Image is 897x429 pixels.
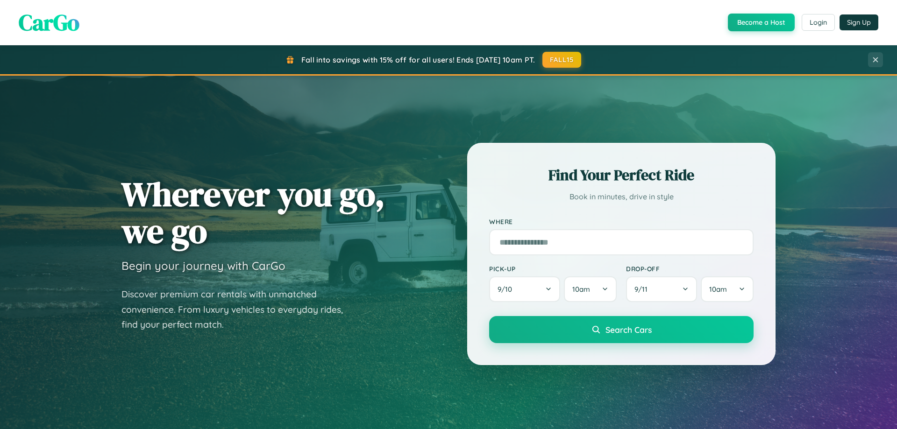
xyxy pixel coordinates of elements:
[121,287,355,332] p: Discover premium car rentals with unmatched convenience. From luxury vehicles to everyday rides, ...
[564,276,617,302] button: 10am
[626,265,754,273] label: Drop-off
[840,14,878,30] button: Sign Up
[301,55,535,64] span: Fall into savings with 15% off for all users! Ends [DATE] 10am PT.
[572,285,590,294] span: 10am
[489,265,617,273] label: Pick-up
[19,7,79,38] span: CarGo
[701,276,754,302] button: 10am
[634,285,652,294] span: 9 / 11
[489,316,754,343] button: Search Cars
[728,14,795,31] button: Become a Host
[489,165,754,185] h2: Find Your Perfect Ride
[489,190,754,204] p: Book in minutes, drive in style
[489,276,560,302] button: 9/10
[605,324,652,335] span: Search Cars
[802,14,835,31] button: Login
[489,218,754,225] label: Where
[542,52,582,68] button: FALL15
[121,176,385,249] h1: Wherever you go, we go
[626,276,697,302] button: 9/11
[121,259,285,273] h3: Begin your journey with CarGo
[709,285,727,294] span: 10am
[498,285,517,294] span: 9 / 10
